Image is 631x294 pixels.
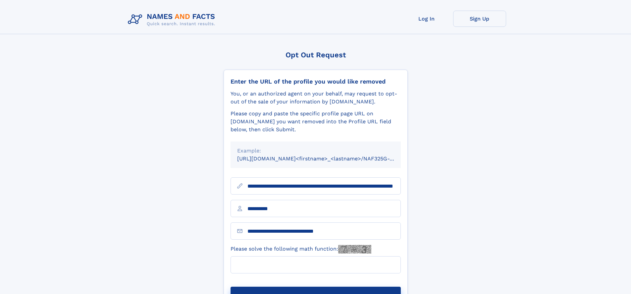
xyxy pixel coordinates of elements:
label: Please solve the following math function: [231,245,371,254]
div: Enter the URL of the profile you would like removed [231,78,401,85]
small: [URL][DOMAIN_NAME]<firstname>_<lastname>/NAF325G-xxxxxxxx [237,155,413,162]
a: Sign Up [453,11,506,27]
div: Example: [237,147,394,155]
div: You, or an authorized agent on your behalf, may request to opt-out of the sale of your informatio... [231,90,401,106]
div: Please copy and paste the specific profile page URL on [DOMAIN_NAME] you want removed into the Pr... [231,110,401,134]
img: Logo Names and Facts [125,11,221,29]
a: Log In [400,11,453,27]
div: Opt Out Request [224,51,408,59]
